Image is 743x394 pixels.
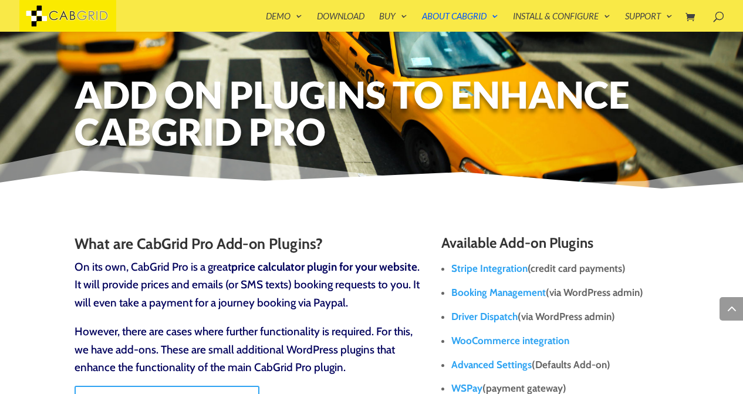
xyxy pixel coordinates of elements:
a: Support [625,12,673,32]
a: Download [317,12,364,32]
li: (Defaults Add-on) [451,353,668,377]
a: Booking Management [451,287,546,298]
li: (credit card payments) [451,257,668,281]
a: Buy [379,12,407,32]
a: CabGrid Taxi Plugin [19,8,116,21]
a: Driver Dispatch [451,311,518,322]
p: On its own, CabGrid Pro is a great . It will provide prices and emails (or SMS texts) booking req... [75,258,424,323]
a: About CabGrid [422,12,498,32]
h1: Add On Plugins to Enhance CabGrid Pro [75,76,669,156]
p: However, there are cases where further functionality is required. For this, we have add-ons. Thes... [75,323,424,376]
h3: Available Add-on Plugins [441,235,668,257]
strong: price calculator plugin for your website [231,260,417,274]
a: WSPay [451,382,482,394]
li: (via WordPress admin) [451,281,668,305]
h3: What are CabGrid Pro Add-on Plugins? [75,236,424,258]
a: Install & Configure [513,12,610,32]
a: Demo [266,12,302,32]
a: Advanced Settings [451,359,532,371]
a: WooCommerce integration [451,335,569,346]
a: Stripe Integration [451,262,528,274]
li: (via WordPress admin) [451,305,668,329]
